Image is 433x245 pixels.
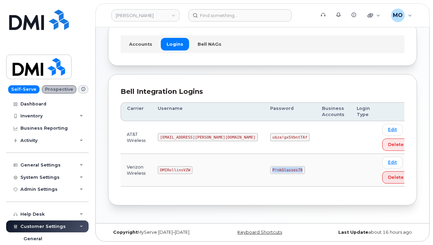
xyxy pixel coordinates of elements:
[113,230,138,235] strong: Copyright
[161,38,189,50] a: Logins
[188,9,292,21] input: Find something...
[382,139,409,151] button: Delete
[270,166,305,174] code: P!nkGlasses78
[152,102,264,121] th: Username
[393,11,403,19] span: MO
[264,102,316,121] th: Password
[121,121,152,154] td: AT&T Wireless
[388,141,404,148] span: Delete
[351,102,376,121] th: Login Type
[382,171,409,184] button: Delete
[382,157,403,169] a: Edit
[192,38,227,50] a: Bell NAGs
[158,166,192,174] code: DMIRollinsVZW
[121,102,152,121] th: Carrier
[158,133,258,141] code: [EMAIL_ADDRESS][PERSON_NAME][DOMAIN_NAME]
[111,9,180,21] a: Rollins
[121,154,152,187] td: Verizon Wireless
[108,230,211,235] div: MyServe [DATE]–[DATE]
[363,9,385,22] div: Quicklinks
[386,9,417,22] div: Mark Oyekunie
[314,230,417,235] div: about 16 hours ago
[123,38,158,50] a: Accounts
[338,230,368,235] strong: Last Update
[121,87,404,97] div: Bell Integration Logins
[237,230,282,235] a: Keyboard Shortcuts
[270,133,310,141] code: u$za!gx5VbntTAf
[316,102,351,121] th: Business Accounts
[388,174,404,181] span: Delete
[382,124,403,136] a: Edit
